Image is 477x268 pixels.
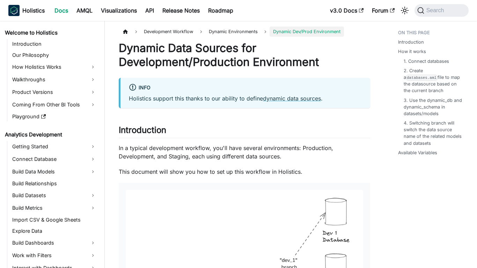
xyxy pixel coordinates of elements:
[398,39,424,45] a: Introduction
[119,41,370,69] h1: Dynamic Data Sources for Development/Production Environment
[270,27,344,37] span: Dynamic Dev/Prod Environment
[404,120,463,147] a: 4. Switching branch will switch the data source name of the related models and datasets
[97,5,141,16] a: Visualizations
[205,27,261,37] span: Dynamic Environments
[119,144,370,161] p: In a typical development workflow, you'll have several environments: Production, Development, and...
[140,27,197,37] span: Development Workflow
[424,7,448,14] span: Search
[10,154,98,165] a: Connect Database
[10,179,98,188] a: Build Relationships
[10,141,98,152] a: Getting Started
[8,5,45,16] a: HolisticsHolisticsHolistics
[129,83,362,92] div: info
[10,215,98,225] a: Import CSV & Google Sheets
[10,39,98,49] a: Introduction
[72,5,97,16] a: AMQL
[326,5,368,16] a: v3.0 Docs
[398,149,437,156] a: Available Variables
[10,166,98,177] a: Build Data Models
[119,125,370,138] h2: Introduction
[263,95,321,102] a: dynamic data sources
[10,226,98,236] a: Explore Data
[10,237,98,248] a: Build Dashboards
[22,6,45,15] b: Holistics
[3,28,98,38] a: Welcome to Holistics
[398,48,426,55] a: How it works
[404,58,449,65] a: 1. Connect databases
[399,5,410,16] button: Switch between dark and light mode (currently system mode)
[158,5,204,16] a: Release Notes
[8,5,20,16] img: Holistics
[10,202,98,214] a: Build Metrics
[119,27,370,37] nav: Breadcrumbs
[10,50,98,60] a: Our Philosophy
[10,190,98,201] a: Build Datasets
[368,5,399,16] a: Forum
[10,74,98,85] a: Walkthroughs
[10,61,98,73] a: How Holistics Works
[50,5,72,16] a: Docs
[10,99,98,110] a: Coming From Other BI Tools
[404,97,463,117] a: 3. Use the dynamic_db and dynamic_schema in datasets/models
[141,5,158,16] a: API
[119,167,370,176] p: This document will show you how to set up this workflow in Holistics.
[414,4,469,17] button: Search (Command+K)
[204,5,237,16] a: Roadmap
[3,130,98,140] a: Analytics Development
[404,67,463,94] a: 2. Create adatabases.amlfile to map the datasource based on the current branch
[10,87,98,98] a: Product Versions
[129,94,362,103] p: Holistics support this thanks to our ability to define .
[10,112,98,121] a: Playground
[10,250,98,261] a: Work with Filters
[406,75,438,81] code: databases.aml
[119,27,132,37] a: Home page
